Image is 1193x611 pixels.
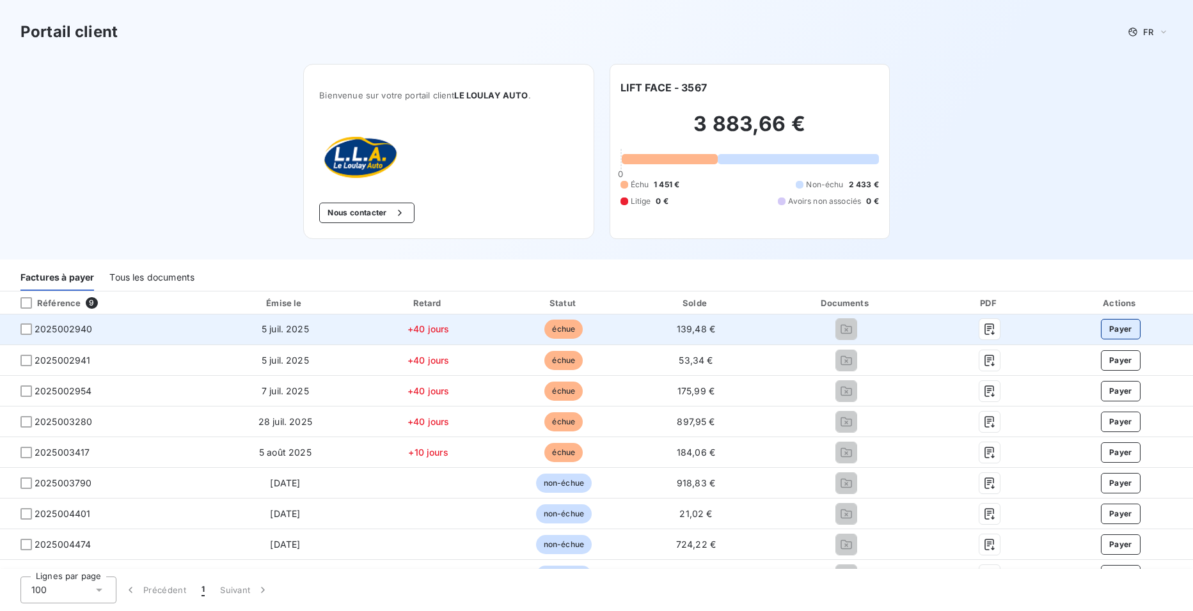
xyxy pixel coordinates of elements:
span: 2025003790 [35,477,92,490]
button: Précédent [116,576,194,603]
span: 2025004474 [35,538,91,551]
span: 1 [201,584,205,596]
span: Échu [631,179,649,190]
div: Référence [10,297,81,309]
span: 2025002941 [35,354,91,367]
span: 175,99 € [677,385,715,396]
span: 2025003417 [35,446,90,459]
span: 139,48 € [677,323,715,334]
button: Payer [1101,350,1141,371]
span: 0 € [656,196,668,207]
span: 897,95 € [677,416,715,427]
span: 918,83 € [677,477,715,488]
span: +40 jours [407,355,449,366]
span: Avoirs non associés [788,196,861,207]
span: FR [1143,27,1153,37]
span: non-échue [536,535,592,554]
span: LE LOULAY AUTO [454,90,528,100]
span: 53,34 € [679,355,713,366]
span: [DATE] [270,539,300,550]
span: 0 € [866,196,878,207]
div: Documents [764,297,928,309]
span: 2025002954 [35,385,92,398]
button: Payer [1101,504,1141,524]
div: Retard [362,297,494,309]
span: 2 433 € [849,179,879,190]
span: 2025002940 [35,323,93,336]
span: échue [544,351,583,370]
div: Émise le [213,297,357,309]
div: Actions [1051,297,1190,309]
span: échue [544,320,583,339]
button: Payer [1101,442,1141,463]
span: [DATE] [270,508,300,519]
span: 21,02 € [679,508,712,519]
span: Bienvenue sur votre portail client . [319,90,578,100]
span: 28 juil. 2025 [258,416,312,427]
span: 5 juil. 2025 [262,323,309,334]
img: Company logo [319,131,401,182]
span: Litige [631,196,651,207]
span: 9 [86,297,97,309]
div: Tous les documents [109,264,194,291]
button: Payer [1101,565,1141,585]
span: échue [544,382,583,401]
span: +40 jours [407,385,449,396]
button: Nous contacter [319,203,414,223]
span: +40 jours [407,323,449,334]
button: Payer [1101,319,1141,339]
span: 184,06 € [677,447,715,458]
button: Suivant [212,576,277,603]
span: non-échue [536,566,592,585]
button: Payer [1101,534,1141,555]
button: Payer [1101,381,1141,401]
span: 2025004401 [35,507,91,520]
span: 100 [31,584,47,596]
span: +10 jours [408,447,448,458]
h6: LIFT FACE - 3567 [620,80,707,95]
button: 1 [194,576,212,603]
div: Statut [500,297,628,309]
span: 724,22 € [676,539,716,550]
span: 0 [618,169,623,179]
span: échue [544,412,583,431]
div: PDF [933,297,1045,309]
span: 2025003280 [35,415,93,428]
button: Payer [1101,412,1141,432]
span: Non-échu [806,179,843,190]
span: 5 juil. 2025 [262,355,309,366]
div: Solde [633,297,759,309]
h2: 3 883,66 € [620,111,879,150]
span: 5 août 2025 [259,447,312,458]
h3: Portail client [20,20,118,43]
span: échue [544,443,583,462]
span: 7 juil. 2025 [262,385,309,396]
span: +40 jours [407,416,449,427]
span: non-échue [536,474,592,493]
div: Factures à payer [20,264,94,291]
button: Payer [1101,473,1141,493]
span: 1 451 € [654,179,679,190]
span: [DATE] [270,477,300,488]
span: non-échue [536,504,592,523]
